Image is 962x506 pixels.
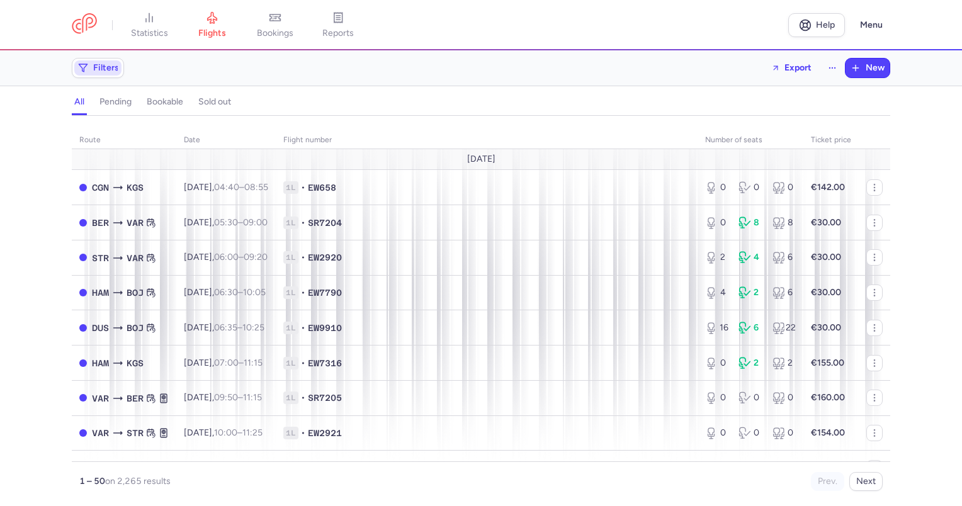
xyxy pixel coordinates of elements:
[214,427,237,438] time: 10:00
[214,217,268,228] span: –
[127,251,144,265] span: VAR
[99,96,132,108] h4: pending
[772,427,796,439] div: 0
[184,182,268,193] span: [DATE],
[184,252,268,262] span: [DATE],
[308,391,342,404] span: SR7205
[72,13,97,37] a: CitizenPlane red outlined logo
[127,356,144,370] span: KGS
[184,322,264,333] span: [DATE],
[705,357,728,369] div: 0
[705,391,728,404] div: 0
[738,427,762,439] div: 0
[184,357,263,368] span: [DATE],
[816,20,835,30] span: Help
[198,96,231,108] h4: sold out
[301,322,305,334] span: •
[308,427,342,439] span: EW2921
[738,357,762,369] div: 2
[214,322,237,333] time: 06:35
[308,216,342,229] span: SR7204
[214,252,268,262] span: –
[772,216,796,229] div: 8
[283,216,298,229] span: 1L
[244,252,268,262] time: 09:20
[72,59,123,77] button: Filters
[772,286,796,299] div: 6
[866,63,885,73] span: New
[105,476,171,486] span: on 2,265 results
[244,11,307,39] a: bookings
[131,28,168,39] span: statistics
[772,357,796,369] div: 2
[214,357,239,368] time: 07:00
[214,287,266,298] span: –
[852,13,890,37] button: Menu
[705,181,728,194] div: 0
[214,182,239,193] time: 04:40
[244,182,268,193] time: 08:55
[811,217,841,228] strong: €30.00
[772,322,796,334] div: 22
[92,216,109,230] span: BER
[738,181,762,194] div: 0
[307,11,370,39] a: reports
[705,286,728,299] div: 4
[184,217,268,228] span: [DATE],
[738,216,762,229] div: 8
[118,11,181,39] a: statistics
[811,472,844,491] button: Prev.
[301,181,305,194] span: •
[811,287,841,298] strong: €30.00
[322,28,354,39] span: reports
[308,357,342,369] span: EW7316
[301,286,305,299] span: •
[301,391,305,404] span: •
[176,131,276,150] th: date
[705,251,728,264] div: 2
[846,59,890,77] button: New
[92,426,109,440] span: VAR
[772,391,796,404] div: 0
[301,251,305,264] span: •
[705,427,728,439] div: 0
[127,391,144,405] span: BER
[184,287,266,298] span: [DATE],
[214,392,238,403] time: 09:50
[127,181,144,194] span: KGS
[184,392,262,403] span: [DATE],
[763,58,820,78] button: Export
[738,322,762,334] div: 6
[242,427,263,438] time: 11:25
[74,96,84,108] h4: all
[784,63,812,72] span: Export
[198,28,226,39] span: flights
[283,357,298,369] span: 1L
[214,252,239,262] time: 06:00
[283,286,298,299] span: 1L
[811,252,841,262] strong: €30.00
[214,182,268,193] span: –
[214,392,262,403] span: –
[283,427,298,439] span: 1L
[92,181,109,194] span: CGN
[243,287,266,298] time: 10:05
[738,391,762,404] div: 0
[308,322,342,334] span: EW9910
[243,392,262,403] time: 11:15
[283,391,298,404] span: 1L
[772,181,796,194] div: 0
[127,426,144,440] span: STR
[301,357,305,369] span: •
[92,286,109,300] span: HAM
[308,251,342,264] span: EW2920
[811,392,845,403] strong: €160.00
[92,321,109,335] span: DUS
[849,472,883,491] button: Next
[811,182,845,193] strong: €142.00
[79,476,105,486] strong: 1 – 50
[92,356,109,370] span: HAM
[788,13,845,37] a: Help
[283,181,298,194] span: 1L
[92,251,109,265] span: STR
